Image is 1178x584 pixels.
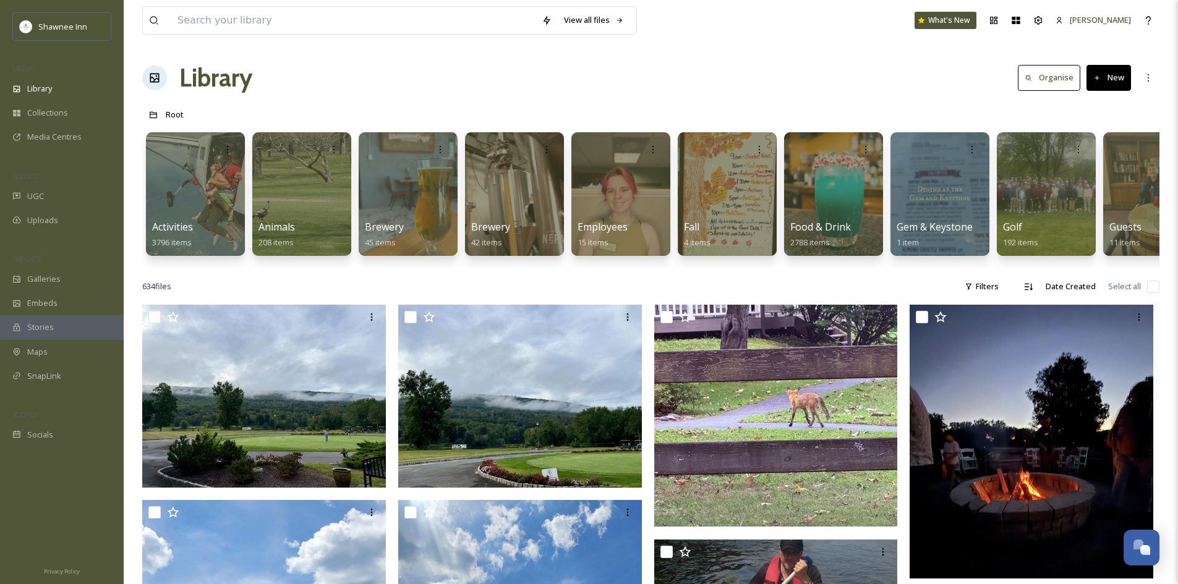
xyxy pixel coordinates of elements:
[1049,8,1137,32] a: [PERSON_NAME]
[398,305,642,488] img: ext_1756996792.390631_paris63ny@icloud.com-IMG_0850.jpeg
[27,83,52,95] span: Library
[44,563,80,578] a: Privacy Policy
[1108,281,1141,292] span: Select all
[142,305,386,488] img: ext_1756996792.569989_paris63ny@icloud.com-IMG_0849.jpeg
[1003,237,1038,248] span: 192 items
[166,109,184,120] span: Root
[897,220,973,234] span: Gem & Keystone
[910,305,1153,578] img: ext_1756996790.469724_paris63ny@icloud.com-IMG_0827.jpeg
[152,220,193,234] span: Activities
[1018,65,1080,90] button: Organise
[1086,65,1131,90] button: New
[471,220,510,234] span: Brewery
[1039,274,1102,298] div: Date Created
[1018,65,1086,90] a: Organise
[27,107,68,119] span: Collections
[152,221,193,248] a: Activities3796 items
[365,220,404,234] span: Brewery
[558,8,630,32] a: View all files
[179,59,252,96] a: Library
[258,221,295,248] a: Animals208 items
[1003,221,1038,248] a: Golf192 items
[1124,530,1159,565] button: Open Chat
[27,190,44,202] span: UGC
[27,370,61,382] span: SnapLink
[1109,237,1140,248] span: 11 items
[897,221,973,248] a: Gem & Keystone1 item
[471,221,510,248] a: Brewery42 items
[790,237,830,248] span: 2788 items
[578,220,628,234] span: Employees
[258,220,295,234] span: Animals
[578,237,608,248] span: 15 items
[12,254,41,263] span: WIDGETS
[258,237,294,248] span: 208 items
[27,321,54,333] span: Stories
[1003,220,1022,234] span: Golf
[790,220,851,234] span: Food & Drink
[27,297,58,309] span: Embeds
[27,131,82,143] span: Media Centres
[142,281,171,292] span: 634 file s
[790,221,851,248] a: Food & Drink2788 items
[1070,14,1131,25] span: [PERSON_NAME]
[897,237,919,248] span: 1 item
[12,171,39,180] span: COLLECT
[27,273,61,285] span: Galleries
[1109,221,1142,248] a: Guests11 items
[152,237,192,248] span: 3796 items
[171,7,536,34] input: Search your library
[471,237,502,248] span: 42 items
[684,221,711,248] a: Fall4 items
[38,21,87,32] span: Shawnee Inn
[365,237,396,248] span: 45 items
[684,237,711,248] span: 4 items
[915,12,976,29] a: What's New
[654,305,898,527] img: ext_1756996790.470791_paris63ny@icloud.com-IMG_0828.jpeg
[27,214,58,226] span: Uploads
[12,64,34,73] span: MEDIA
[958,274,1005,298] div: Filters
[578,221,628,248] a: Employees15 items
[1109,220,1142,234] span: Guests
[44,567,80,575] span: Privacy Policy
[684,220,699,234] span: Fall
[20,20,32,33] img: shawnee-300x300.jpg
[166,107,184,122] a: Root
[12,410,37,419] span: SOCIALS
[27,429,53,441] span: Socials
[365,221,404,248] a: Brewery45 items
[27,346,48,358] span: Maps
